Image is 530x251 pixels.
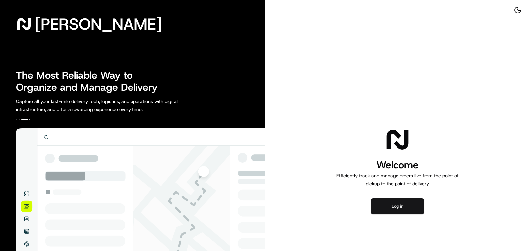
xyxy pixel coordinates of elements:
[16,69,165,93] h2: The Most Reliable Way to Organize and Manage Delivery
[334,158,461,172] h1: Welcome
[334,172,461,188] p: Efficiently track and manage orders live from the point of pickup to the point of delivery.
[16,97,208,113] p: Capture all your last-mile delivery tech, logistics, and operations with digital infrastructure, ...
[371,198,424,214] button: Log in
[35,17,162,31] span: [PERSON_NAME]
